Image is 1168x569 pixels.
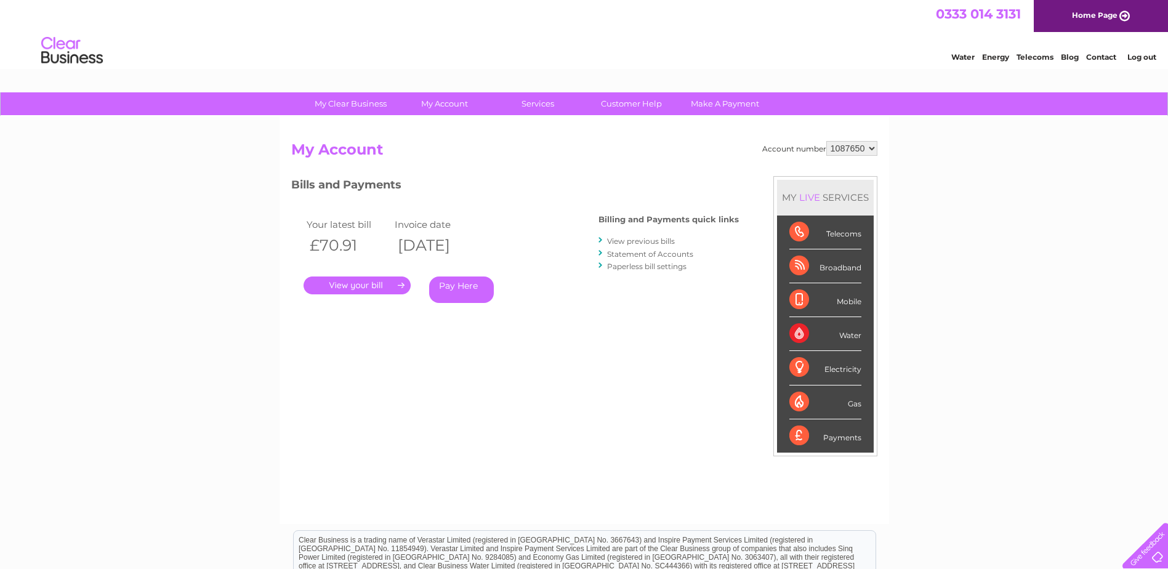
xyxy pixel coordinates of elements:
[607,236,675,246] a: View previous bills
[982,52,1009,62] a: Energy
[789,283,861,317] div: Mobile
[304,233,392,258] th: £70.91
[936,6,1021,22] a: 0333 014 3131
[607,249,693,259] a: Statement of Accounts
[951,52,975,62] a: Water
[300,92,401,115] a: My Clear Business
[291,141,877,164] h2: My Account
[429,276,494,303] a: Pay Here
[789,317,861,351] div: Water
[291,176,739,198] h3: Bills and Payments
[777,180,874,215] div: MY SERVICES
[762,141,877,156] div: Account number
[41,32,103,70] img: logo.png
[304,216,392,233] td: Your latest bill
[789,216,861,249] div: Telecoms
[1127,52,1156,62] a: Log out
[789,419,861,453] div: Payments
[487,92,589,115] a: Services
[607,262,687,271] a: Paperless bill settings
[789,385,861,419] div: Gas
[789,351,861,385] div: Electricity
[789,249,861,283] div: Broadband
[304,276,411,294] a: .
[674,92,776,115] a: Make A Payment
[797,192,823,203] div: LIVE
[598,215,739,224] h4: Billing and Payments quick links
[581,92,682,115] a: Customer Help
[1017,52,1053,62] a: Telecoms
[393,92,495,115] a: My Account
[392,216,480,233] td: Invoice date
[1061,52,1079,62] a: Blog
[392,233,480,258] th: [DATE]
[294,7,876,60] div: Clear Business is a trading name of Verastar Limited (registered in [GEOGRAPHIC_DATA] No. 3667643...
[1086,52,1116,62] a: Contact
